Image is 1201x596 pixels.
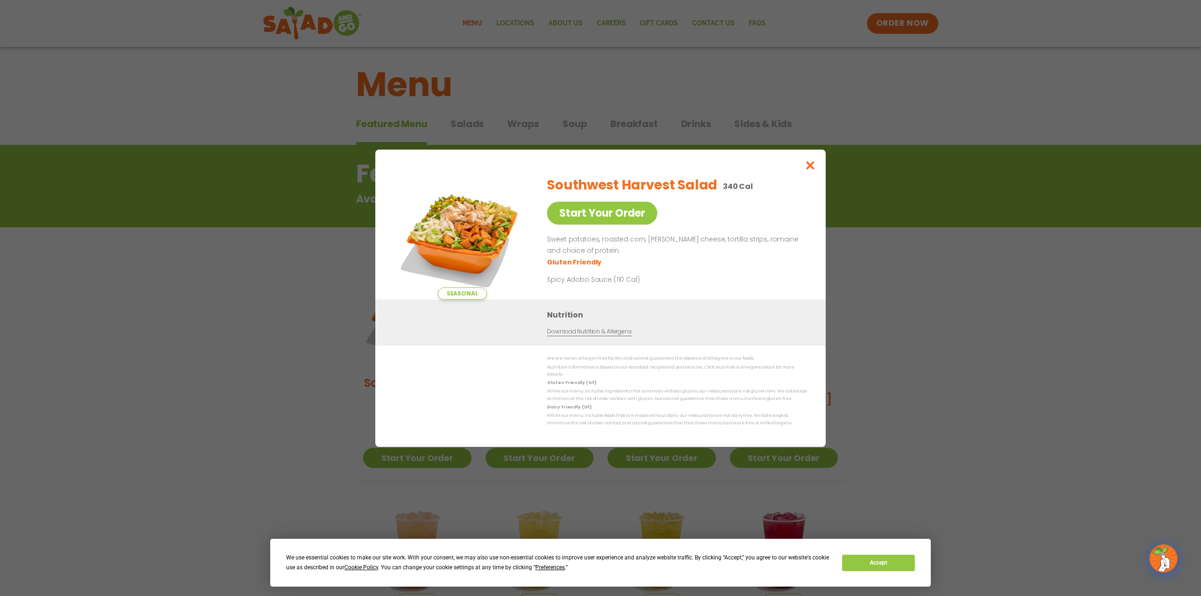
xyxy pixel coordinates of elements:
[1150,545,1177,572] img: wpChatIcon
[547,380,596,385] strong: Gluten Friendly (GF)
[547,202,657,225] a: Start Your Order
[547,175,717,195] h2: Southwest Harvest Salad
[547,388,807,402] p: While our menu includes ingredients that are made without gluten, our restaurants are not gluten ...
[535,564,565,571] span: Preferences
[547,234,803,257] p: Sweet potatoes, roasted corn, [PERSON_NAME] cheese, tortilla strips, romaine and choice of protein.
[547,355,807,362] p: We are not an allergen free facility and cannot guarantee the absence of allergens in our foods.
[547,257,603,267] li: Gluten Friendly
[723,181,753,192] p: 340 Cal
[344,564,378,571] span: Cookie Policy
[438,287,487,300] span: Seasonal
[270,539,931,587] div: Cookie Consent Prompt
[795,150,826,181] button: Close modal
[396,168,528,300] img: Featured product photo for Southwest Harvest Salad
[547,363,807,378] p: Nutrition information is based on our standard recipes and portion sizes. Click Nutrition & Aller...
[547,274,721,284] p: Spicy Adobo Sauce (110 Cal)
[547,404,591,410] strong: Dairy Friendly (DF)
[842,555,914,571] button: Accept
[547,309,812,321] h3: Nutrition
[547,412,807,427] p: While our menu includes foods that are made without dairy, our restaurants are not dairy free. We...
[547,327,631,336] a: Download Nutrition & Allergens
[286,553,831,573] div: We use essential cookies to make our site work. With your consent, we may also use non-essential ...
